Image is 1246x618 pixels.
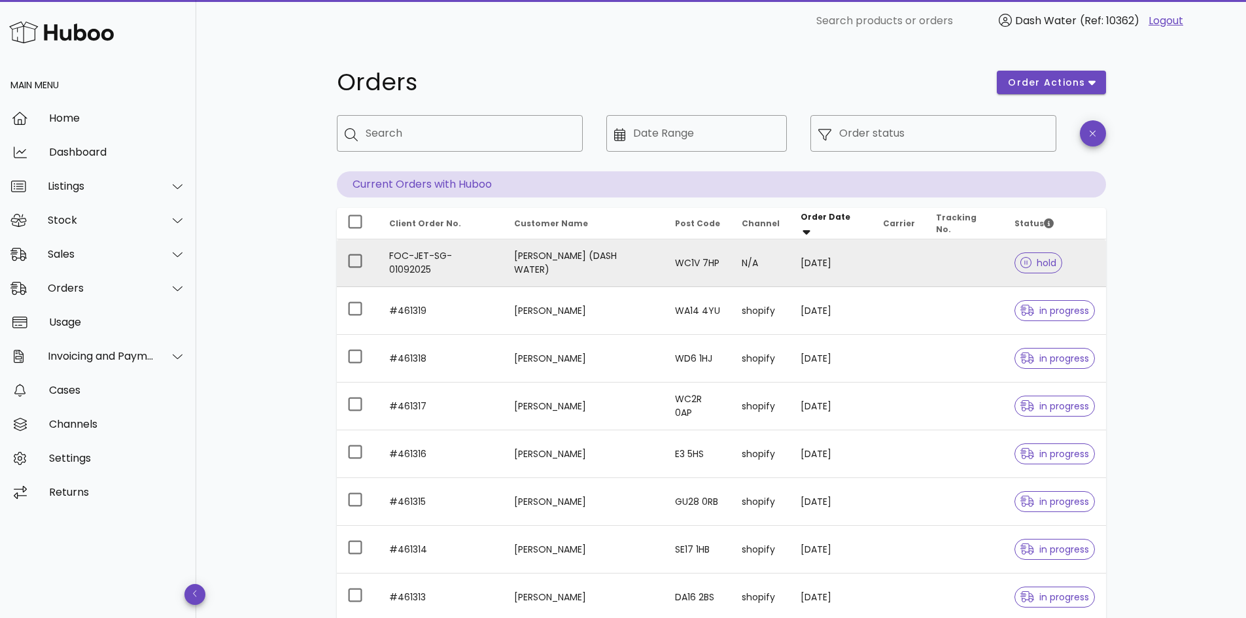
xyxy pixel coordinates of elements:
div: Home [49,112,186,124]
span: in progress [1020,306,1090,315]
span: in progress [1020,592,1090,602]
td: N/A [731,239,790,287]
span: in progress [1020,545,1090,554]
div: Dashboard [49,146,186,158]
span: Customer Name [514,218,588,229]
td: [DATE] [790,287,873,335]
th: Customer Name [504,208,665,239]
div: Usage [49,316,186,328]
td: shopify [731,287,790,335]
div: Settings [49,452,186,464]
th: Tracking No. [926,208,1004,239]
th: Client Order No. [379,208,504,239]
a: Logout [1149,13,1183,29]
td: #461315 [379,478,504,526]
span: Status [1014,218,1054,229]
td: #461316 [379,430,504,478]
td: WC2R 0AP [665,383,732,430]
button: order actions [997,71,1105,94]
td: [PERSON_NAME] [504,526,665,574]
span: order actions [1007,76,1086,90]
span: Client Order No. [389,218,461,229]
td: E3 5HS [665,430,732,478]
span: in progress [1020,449,1090,458]
td: [PERSON_NAME] [504,287,665,335]
td: #461318 [379,335,504,383]
span: hold [1020,258,1057,267]
span: (Ref: 10362) [1080,13,1139,28]
div: Sales [48,248,154,260]
td: WD6 1HJ [665,335,732,383]
td: GU28 0RB [665,478,732,526]
td: SE17 1HB [665,526,732,574]
td: [PERSON_NAME] (DASH WATER) [504,239,665,287]
span: Order Date [801,211,850,222]
span: Carrier [883,218,915,229]
td: [DATE] [790,383,873,430]
td: WA14 4YU [665,287,732,335]
div: Returns [49,486,186,498]
td: [DATE] [790,335,873,383]
p: Current Orders with Huboo [337,171,1106,197]
th: Order Date: Sorted descending. Activate to remove sorting. [790,208,873,239]
th: Carrier [873,208,926,239]
td: [DATE] [790,430,873,478]
img: Huboo Logo [9,18,114,46]
span: in progress [1020,497,1090,506]
td: WC1V 7HP [665,239,732,287]
div: Cases [49,384,186,396]
td: [DATE] [790,526,873,574]
td: [PERSON_NAME] [504,383,665,430]
span: Post Code [675,218,720,229]
th: Channel [731,208,790,239]
span: Dash Water [1015,13,1077,28]
td: shopify [731,526,790,574]
span: Channel [742,218,780,229]
td: shopify [731,430,790,478]
th: Status [1004,208,1106,239]
span: in progress [1020,402,1090,411]
td: [DATE] [790,478,873,526]
span: in progress [1020,354,1090,363]
h1: Orders [337,71,982,94]
div: Channels [49,418,186,430]
div: Orders [48,282,154,294]
td: [DATE] [790,239,873,287]
td: [PERSON_NAME] [504,335,665,383]
span: Tracking No. [936,212,977,235]
td: shopify [731,383,790,430]
div: Listings [48,180,154,192]
td: shopify [731,478,790,526]
td: [PERSON_NAME] [504,478,665,526]
th: Post Code [665,208,732,239]
td: shopify [731,335,790,383]
td: [PERSON_NAME] [504,430,665,478]
div: Invoicing and Payments [48,350,154,362]
td: #461317 [379,383,504,430]
div: Stock [48,214,154,226]
td: FOC-JET-SG-01092025 [379,239,504,287]
td: #461319 [379,287,504,335]
td: #461314 [379,526,504,574]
